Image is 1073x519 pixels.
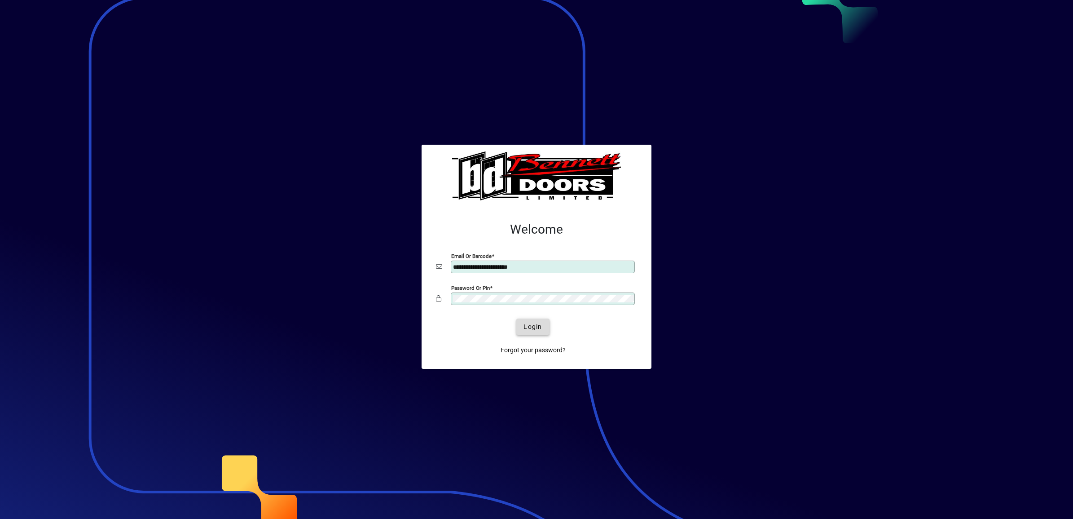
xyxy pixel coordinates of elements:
a: Forgot your password? [497,342,569,358]
h2: Welcome [436,222,637,237]
mat-label: Email or Barcode [451,253,492,259]
button: Login [516,319,549,335]
span: Login [523,322,542,332]
span: Forgot your password? [501,346,566,355]
mat-label: Password or Pin [451,285,490,291]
